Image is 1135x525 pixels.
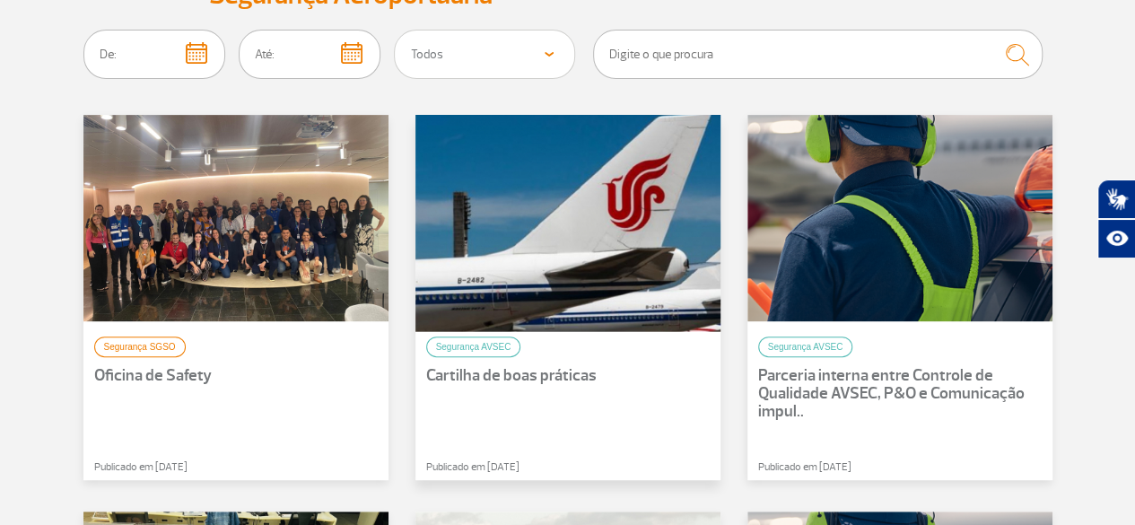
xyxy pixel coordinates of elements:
p: Oficina de Safety [94,367,378,385]
p: Publicado em [DATE] [426,459,758,476]
input: Até: [239,30,380,79]
p: Parceria interna entre Controle de Qualidade AVSEC, P&O e Comunicação impul.. [758,367,1042,421]
input: Digite o que procura [593,30,1043,79]
div: Plugin de acessibilidade da Hand Talk. [1097,179,1135,258]
p: Publicado em [DATE] [94,459,426,476]
button: Segurança SGSO [94,337,186,357]
button: Abrir recursos assistivos. [1097,219,1135,258]
button: Segurança AVSEC [426,337,521,357]
p: Publicado em [DATE] [758,459,1090,476]
button: Abrir tradutor de língua de sinais. [1097,179,1135,219]
p: Cartilha de boas práticas [426,367,710,385]
button: Segurança AVSEC [758,337,853,357]
input: De: [83,30,225,79]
